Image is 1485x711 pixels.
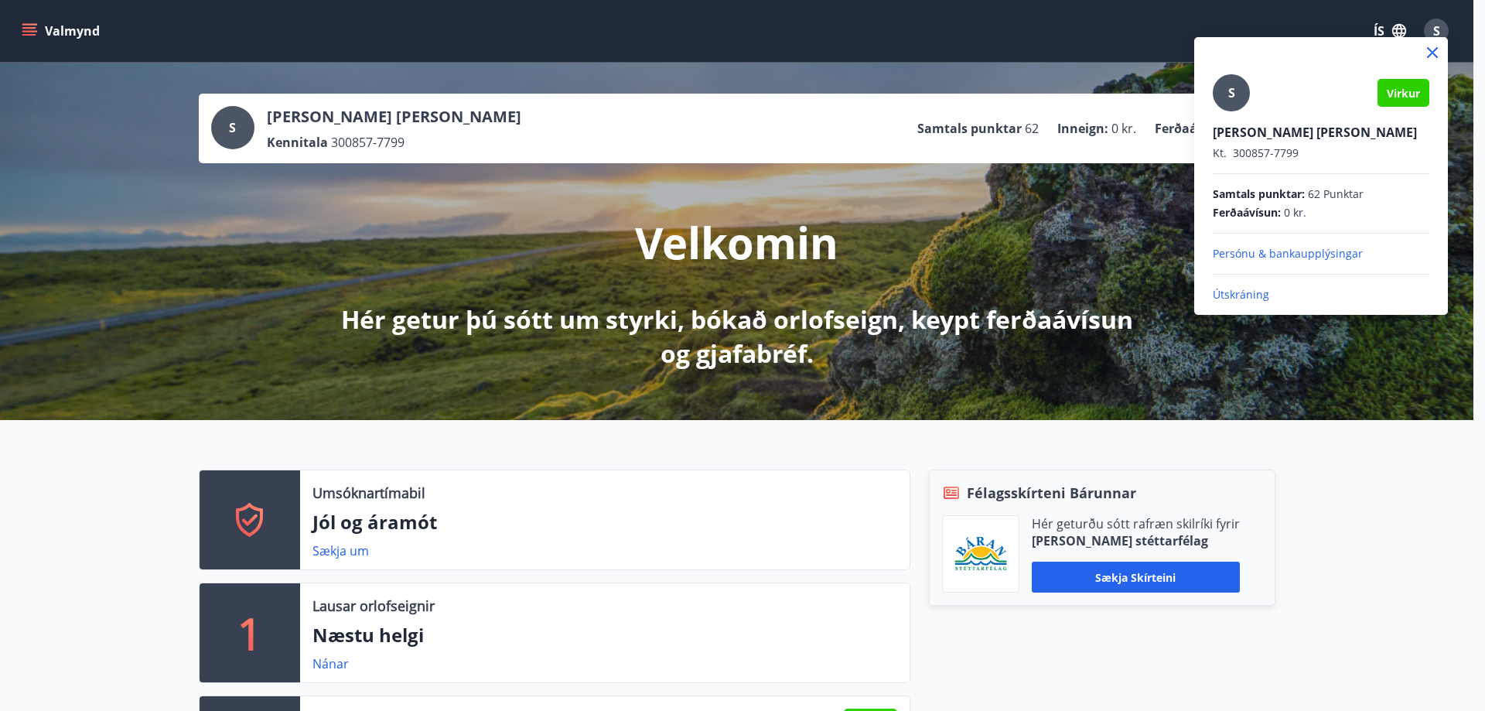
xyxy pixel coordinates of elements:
span: Virkur [1387,86,1420,101]
span: Kt. [1213,145,1227,160]
span: 0 kr. [1284,205,1306,220]
span: 62 Punktar [1308,186,1364,202]
p: Útskráning [1213,287,1429,303]
p: Persónu & bankaupplýsingar [1213,246,1429,261]
span: S [1228,84,1235,101]
span: Samtals punktar : [1213,186,1305,202]
p: [PERSON_NAME] [PERSON_NAME] [1213,124,1429,141]
p: 300857-7799 [1213,145,1429,161]
span: Ferðaávísun : [1213,205,1281,220]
